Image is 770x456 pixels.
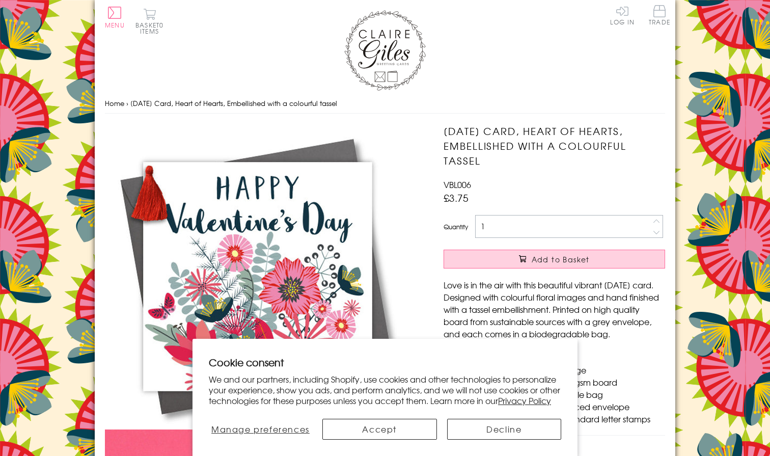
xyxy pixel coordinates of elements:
[649,5,670,25] span: Trade
[498,394,551,407] a: Privacy Policy
[532,254,590,264] span: Add to Basket
[447,419,562,440] button: Decline
[444,191,469,205] span: £3.75
[105,7,125,28] button: Menu
[344,10,426,91] img: Claire Giles Greetings Cards
[610,5,635,25] a: Log In
[105,124,410,430] img: Valentine's Day Card, Heart of Hearts, Embellished with a colourful tassel
[444,250,665,269] button: Add to Basket
[209,374,561,406] p: We and our partners, including Shopify, use cookies and other technologies to personalize your ex...
[105,20,125,30] span: Menu
[322,419,437,440] button: Accept
[126,98,128,108] span: ›
[444,279,665,340] p: Love is in the air with this beautiful vibrant [DATE] card. Designed with colourful floral images...
[209,355,561,369] h2: Cookie consent
[211,423,310,435] span: Manage preferences
[444,222,468,231] label: Quantity
[135,8,163,34] button: Basket0 items
[444,124,665,168] h1: [DATE] Card, Heart of Hearts, Embellished with a colourful tassel
[105,98,124,108] a: Home
[130,98,337,108] span: [DATE] Card, Heart of Hearts, Embellished with a colourful tassel
[105,93,665,114] nav: breadcrumbs
[209,419,312,440] button: Manage preferences
[649,5,670,27] a: Trade
[444,178,471,191] span: VBL006
[140,20,163,36] span: 0 items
